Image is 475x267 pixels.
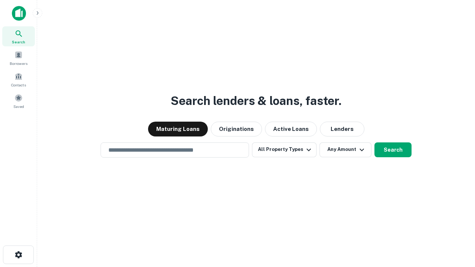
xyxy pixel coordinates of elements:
[2,69,35,89] a: Contacts
[12,39,25,45] span: Search
[438,184,475,220] iframe: Chat Widget
[13,103,24,109] span: Saved
[11,82,26,88] span: Contacts
[2,91,35,111] a: Saved
[2,26,35,46] a: Search
[211,122,262,136] button: Originations
[2,48,35,68] a: Borrowers
[374,142,412,157] button: Search
[265,122,317,136] button: Active Loans
[320,142,371,157] button: Any Amount
[320,122,364,136] button: Lenders
[148,122,208,136] button: Maturing Loans
[10,60,27,66] span: Borrowers
[252,142,317,157] button: All Property Types
[171,92,341,110] h3: Search lenders & loans, faster.
[12,6,26,21] img: capitalize-icon.png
